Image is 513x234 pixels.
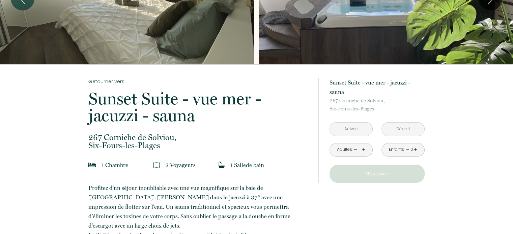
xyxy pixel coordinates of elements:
[389,146,404,153] div: Enfants
[337,146,352,153] div: Adultes
[410,146,414,153] div: 0
[102,160,128,170] p: 1 Chambre
[153,162,160,168] img: guests
[193,162,196,168] span: s
[330,97,425,105] span: 267 Corniche de Solviou,
[382,123,424,136] input: Départ
[230,160,264,170] p: 1 Salle de bain
[88,78,310,85] a: Retourner vers
[88,90,310,124] p: Sunset Suite - vue mer - jacuzzi - sauna
[330,78,425,97] p: Sunset Suite - vue mer - jacuzzi - sauna
[332,170,422,178] p: Réserver
[414,144,418,155] a: +
[330,165,425,183] button: Réserver
[88,133,310,141] span: 267 Corniche de Solviou,
[330,123,372,136] input: Arrivée
[362,144,366,155] a: +
[358,146,362,153] div: 1
[330,97,425,113] p: Six-Fours-les-Plages
[354,144,358,155] a: -
[88,133,310,149] p: Six-Fours-les-Plages
[406,144,409,155] a: -
[165,160,196,170] p: 2 Voyageur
